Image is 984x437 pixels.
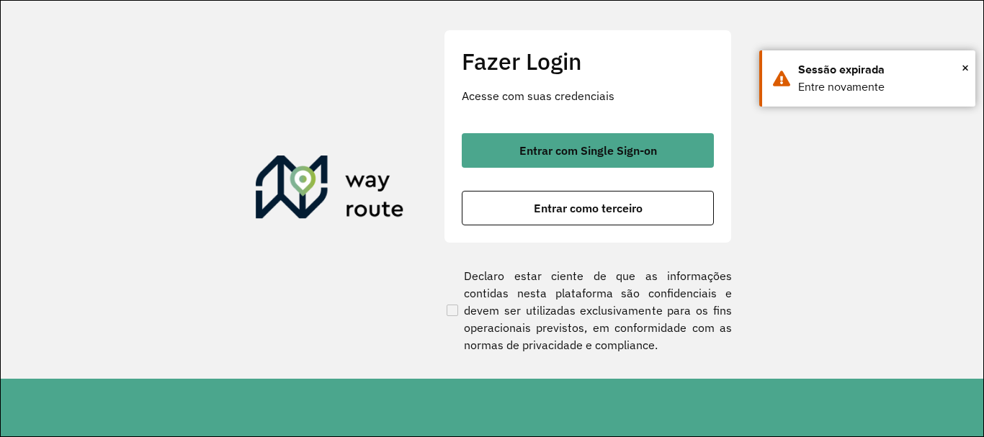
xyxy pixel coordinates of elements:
img: Roteirizador AmbevTech [256,156,404,225]
button: Close [962,57,969,78]
div: Entre novamente [798,78,965,96]
div: Sessão expirada [798,61,965,78]
label: Declaro estar ciente de que as informações contidas nesta plataforma são confidenciais e devem se... [444,267,732,353]
span: Entrar com Single Sign-on [519,145,657,156]
button: button [462,191,714,225]
p: Acesse com suas credenciais [462,87,714,104]
h2: Fazer Login [462,48,714,75]
button: button [462,133,714,168]
span: Entrar como terceiro [534,202,643,214]
span: × [962,57,969,78]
